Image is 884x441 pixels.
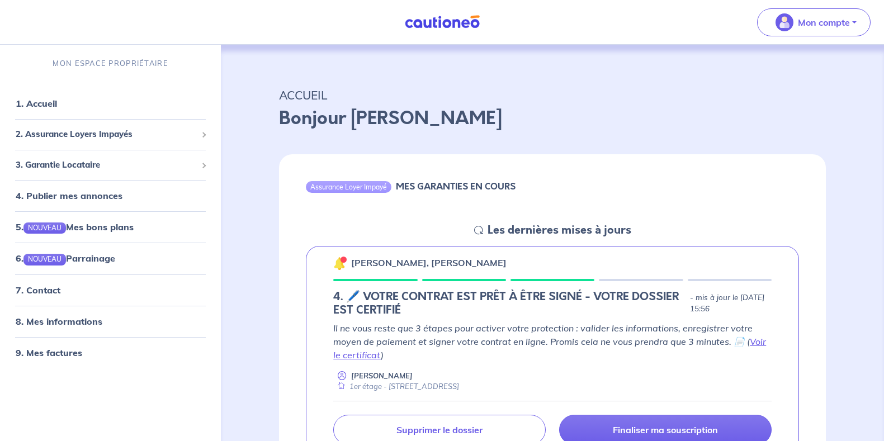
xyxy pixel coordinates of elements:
div: 6.NOUVEAUParrainage [4,247,216,269]
div: 8. Mes informations [4,310,216,333]
div: 9. Mes factures [4,342,216,364]
div: 3. Garantie Locataire [4,154,216,176]
h5: 4. 🖊️ VOTRE CONTRAT EST PRÊT À ÊTRE SIGNÉ - VOTRE DOSSIER EST CERTIFIÉ [333,290,686,317]
h5: Les dernières mises à jours [488,224,631,237]
a: 4. Publier mes annonces [16,190,122,201]
p: ACCUEIL [279,85,826,105]
p: MON ESPACE PROPRIÉTAIRE [53,58,168,69]
p: - mis à jour le [DATE] 15:56 [690,292,772,315]
p: Supprimer le dossier [396,424,483,435]
a: 1. Accueil [16,98,57,109]
a: 8. Mes informations [16,316,102,327]
img: 🔔 [333,257,347,270]
span: 2. Assurance Loyers Impayés [16,128,197,141]
p: Mon compte [798,16,850,29]
a: 9. Mes factures [16,347,82,358]
p: [PERSON_NAME] [351,371,413,381]
div: 5.NOUVEAUMes bons plans [4,216,216,238]
div: state: CONTRACT-INFO-IN-PROGRESS, Context: NEW,CHOOSE-CERTIFICATE,RELATIONSHIP,LESSOR-DOCUMENTS [333,290,772,317]
span: 3. Garantie Locataire [16,159,197,172]
p: Bonjour [PERSON_NAME] [279,105,826,132]
div: Assurance Loyer Impayé [306,181,391,192]
h6: MES GARANTIES EN COURS [396,181,516,192]
p: [PERSON_NAME], [PERSON_NAME] [351,256,507,269]
a: 7. Contact [16,284,60,296]
a: Voir le certificat [333,336,766,361]
div: 2. Assurance Loyers Impayés [4,124,216,145]
button: illu_account_valid_menu.svgMon compte [757,8,871,36]
a: 6.NOUVEAUParrainage [16,253,115,264]
p: Finaliser ma souscription [613,424,718,435]
a: 5.NOUVEAUMes bons plans [16,221,134,233]
img: illu_account_valid_menu.svg [776,13,793,31]
div: 1. Accueil [4,92,216,115]
div: 7. Contact [4,279,216,301]
p: Il ne vous reste que 3 étapes pour activer votre protection : valider les informations, enregistr... [333,321,772,362]
div: 1er étage - [STREET_ADDRESS] [333,381,459,392]
img: Cautioneo [400,15,484,29]
div: 4. Publier mes annonces [4,184,216,207]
